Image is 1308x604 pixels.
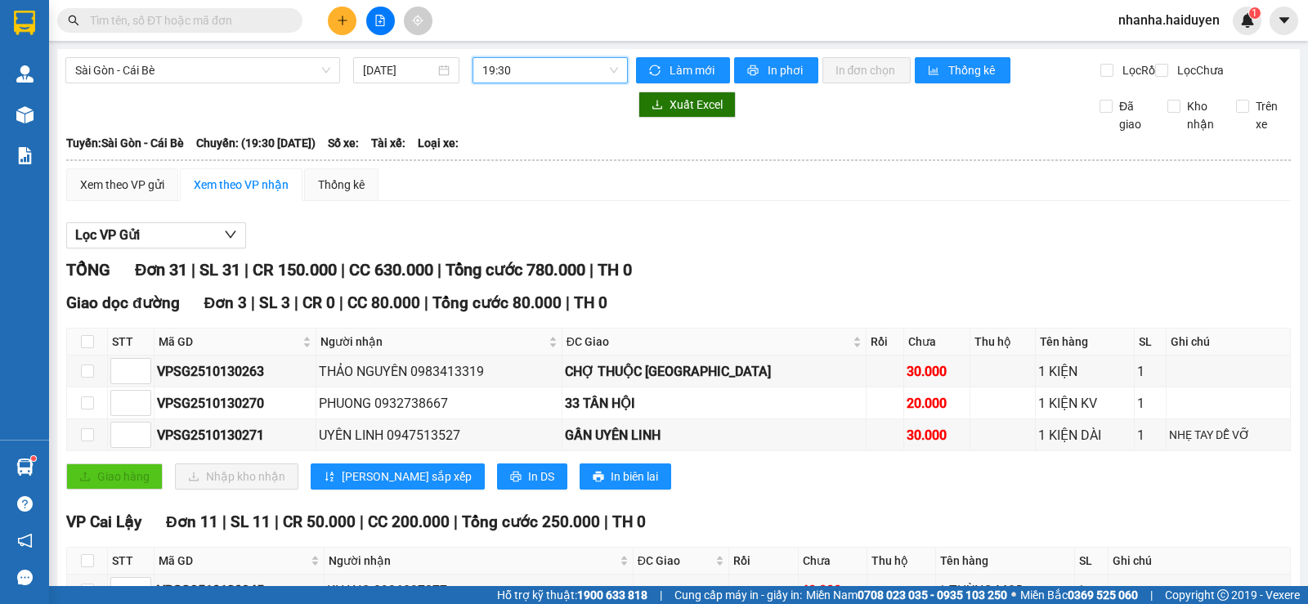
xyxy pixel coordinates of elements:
span: CC 630.000 [349,260,433,280]
input: 13/10/2025 [363,61,436,79]
span: Giao dọc đường [66,293,180,312]
th: Tên hàng [1036,329,1135,356]
span: CR 150.000 [253,260,337,280]
span: CR 50.000 [283,512,356,531]
button: In đơn chọn [822,57,912,83]
span: 19:30 [482,58,617,83]
span: Thống kê [948,61,997,79]
th: Ghi chú [1167,329,1291,356]
span: ĐC Giao [567,333,849,351]
span: Loại xe: [418,134,459,152]
img: icon-new-feature [1240,13,1255,28]
span: Miền Nam [806,586,1007,604]
div: UYÊN LINH 0947513527 [319,425,558,445]
span: | [437,260,441,280]
span: download [652,99,663,112]
span: [PERSON_NAME] sắp xếp [342,468,472,485]
div: VPSG2510130270 [157,393,313,414]
span: Chuyến: (19:30 [DATE]) [196,134,316,152]
span: Người nhận [329,552,616,570]
div: 1 [1137,393,1163,414]
span: Kho nhận [1180,97,1223,133]
span: | [424,293,428,312]
span: CC 200.000 [368,512,450,531]
button: sort-ascending[PERSON_NAME] sắp xếp [311,463,485,490]
span: VP Cai Lậy [66,512,141,531]
img: warehouse-icon [16,65,34,83]
div: CHỢ THUỘC [GEOGRAPHIC_DATA] [565,361,863,382]
span: | [222,512,226,531]
span: Đơn 31 [135,260,187,280]
div: VPSG2510130245 [157,580,321,601]
div: 20.000 [907,393,966,414]
div: VPSG2510130263 [157,361,313,382]
span: copyright [1217,589,1229,601]
span: TỔNG [66,260,110,280]
div: KHANG 0906327877 [327,580,630,601]
span: CC 80.000 [347,293,420,312]
div: NHẸ TAY DỄ VỠ [1169,426,1288,444]
strong: 0369 525 060 [1068,588,1138,602]
div: Xem theo VP nhận [194,176,289,194]
th: SL [1135,329,1167,356]
span: Đơn 11 [166,512,218,531]
span: | [275,512,279,531]
th: SL [1075,548,1109,575]
button: printerIn DS [497,463,567,490]
span: ⚪️ [1011,592,1016,598]
div: 30.000 [907,361,966,382]
span: | [251,293,255,312]
span: TH 0 [612,512,646,531]
span: | [454,512,458,531]
span: Hỗ trợ kỹ thuật: [497,586,647,604]
button: printerIn phơi [734,57,818,83]
div: Thống kê [318,176,365,194]
span: plus [337,15,348,26]
span: Số xe: [328,134,359,152]
div: GẦN UYÊN LINH [565,425,863,445]
span: | [604,512,608,531]
span: | [660,586,662,604]
span: Người nhận [320,333,544,351]
b: Tuyến: Sài Gòn - Cái Bè [66,136,184,150]
td: VPSG2510130270 [155,387,316,419]
button: printerIn biên lai [580,463,671,490]
button: aim [404,7,432,35]
sup: 1 [1249,7,1261,19]
span: TH 0 [574,293,607,312]
span: SL 31 [199,260,240,280]
div: 1 [1077,580,1105,601]
th: Rồi [729,548,798,575]
span: CR 0 [302,293,335,312]
td: VPSG2510130263 [155,356,316,387]
span: | [1150,586,1153,604]
span: | [244,260,249,280]
img: warehouse-icon [16,459,34,476]
span: Tổng cước 80.000 [432,293,562,312]
input: Tìm tên, số ĐT hoặc mã đơn [90,11,283,29]
span: Xuất Excel [670,96,723,114]
button: caret-down [1270,7,1298,35]
span: Làm mới [670,61,717,79]
span: Mã GD [159,552,307,570]
img: logo-vxr [14,11,35,35]
span: Sài Gòn - Cái Bè [75,58,330,83]
span: bar-chart [928,65,942,78]
span: In phơi [768,61,805,79]
span: printer [747,65,761,78]
span: sort-ascending [324,471,335,484]
button: plus [328,7,356,35]
span: Cung cấp máy in - giấy in: [674,586,802,604]
div: PHUONG 0932738667 [319,393,558,414]
button: file-add [366,7,395,35]
span: | [589,260,594,280]
th: STT [108,548,155,575]
button: syncLàm mới [636,57,730,83]
span: TH 0 [598,260,632,280]
span: sync [649,65,663,78]
strong: 1900 633 818 [577,588,647,602]
div: VPSG2510130271 [157,425,313,445]
th: Chưa [799,548,867,575]
span: Trên xe [1249,97,1292,133]
span: | [360,512,364,531]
